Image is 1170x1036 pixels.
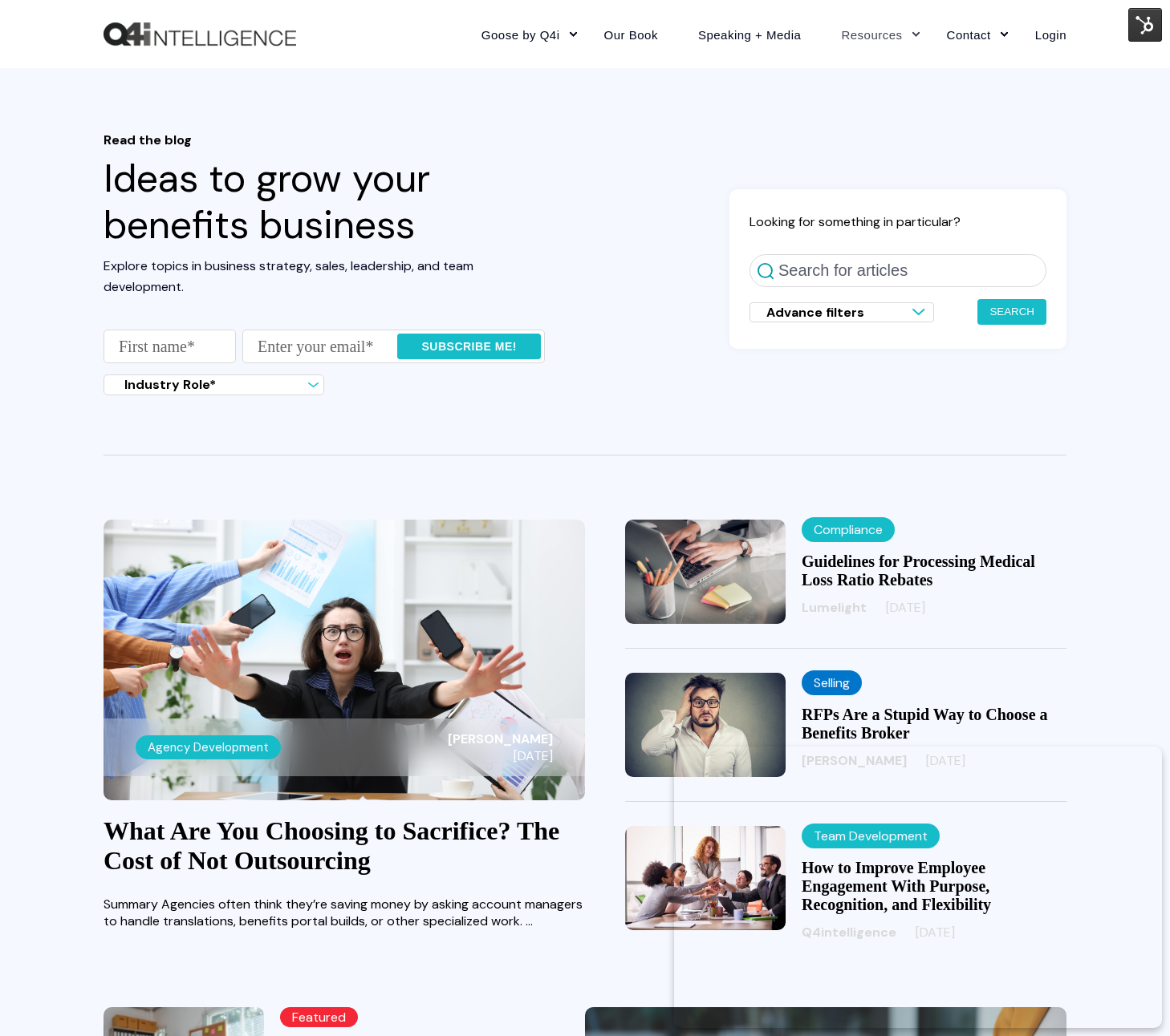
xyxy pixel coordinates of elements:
[104,257,473,295] span: Explore topics in business strategy, sales, leadership, and team development.
[802,706,1048,742] a: RFPs Are a Stupid Way to Choose a Benefits Broker
[802,599,867,616] span: Lumelight
[802,670,862,695] label: Selling
[136,735,281,759] label: Agency Development
[886,599,925,616] span: [DATE]
[977,299,1046,325] button: Search
[242,330,545,363] input: Enter your email*
[104,22,296,47] a: Back to Home
[104,816,559,875] a: What Are You Choosing to Sacrifice? The Cost of Not Outsourcing
[397,334,541,359] input: Subscribe me!
[104,896,585,929] p: Summary Agencies often think they’re saving money by asking account managers to handle translatio...
[750,213,1046,230] h2: Looking for something in particular?
[766,304,864,321] span: Advance filters
[750,254,1046,287] input: Search for articles
[625,520,786,624] img: Guidelines for Processing Medical Loss Ratio Rebates
[1128,8,1162,42] img: HubSpot Tools Menu Toggle
[802,552,1035,589] a: Guidelines for Processing Medical Loss Ratio Rebates
[625,673,786,777] img: RFPs Are a Stupid Way to Choose a Benefits Broker
[104,132,545,148] span: Read the blog
[625,826,786,930] img: How to Improve Employee Engagement With Purpose, Recognition, and Flexibility
[448,730,553,747] span: [PERSON_NAME]
[104,22,296,47] img: Q4intelligence, LLC logo
[104,520,585,800] a: What Are You Choosing to Sacrifice? The Cost of Not Outsourcing Agency Development [PERSON_NAME] ...
[448,747,553,764] span: [DATE]
[104,330,236,363] input: First name*
[104,132,545,248] h1: Ideas to grow your benefits business
[104,520,585,800] img: What Are You Choosing to Sacrifice? The Cost of Not Outsourcing
[802,517,895,542] label: Compliance
[280,1007,358,1027] span: Featured
[674,747,1162,1028] iframe: Popup CTA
